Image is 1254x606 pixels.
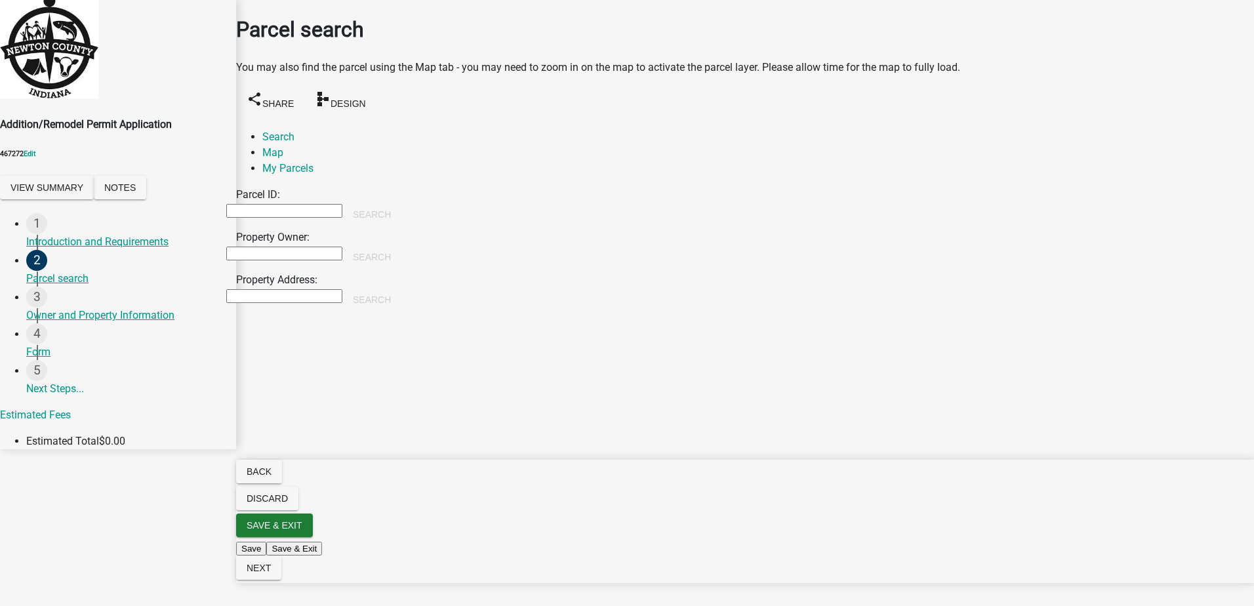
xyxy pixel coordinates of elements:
[26,287,47,308] div: 3
[99,435,125,447] span: $0.00
[331,98,366,108] span: Design
[26,360,47,381] div: 5
[247,466,272,477] span: Back
[247,563,271,573] span: Next
[262,146,283,159] a: Map
[94,176,146,199] button: Notes
[26,435,99,447] span: Estimated Total
[24,150,36,158] wm-modal-confirm: Edit Application Number
[236,60,1254,75] p: You may also find the parcel using the Map tab - you may need to zoom in on the map to activate t...
[26,213,47,234] div: 1
[262,131,294,143] a: Search
[342,245,401,269] button: Search
[236,487,298,510] button: Discard
[236,273,317,286] label: Property Address:
[262,162,313,174] a: My Parcels
[26,308,226,323] div: Owner and Property Information
[236,86,304,115] button: shareShare
[24,150,36,158] a: Edit
[26,234,226,250] div: Introduction and Requirements
[262,98,294,108] span: Share
[26,250,47,271] div: 2
[94,182,146,195] wm-modal-confirm: Notes
[236,231,310,243] label: Property Owner:
[26,323,47,344] div: 4
[236,188,280,201] label: Parcel ID:
[236,556,281,580] button: Next
[26,360,236,403] a: Next Steps...
[26,271,226,287] div: Parcel search
[342,203,401,226] button: Search
[236,514,313,537] button: Save & Exit
[26,344,226,360] div: Form
[315,91,331,106] i: schema
[236,460,282,483] button: Back
[342,288,401,312] button: Search
[247,91,262,106] i: share
[247,520,302,531] span: Save & Exit
[304,86,376,115] button: schemaDesign
[236,14,1254,45] h1: Parcel search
